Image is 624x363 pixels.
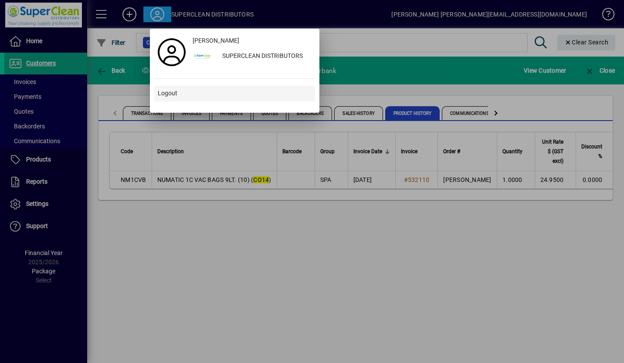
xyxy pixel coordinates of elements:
[158,89,177,98] span: Logout
[193,36,239,45] span: [PERSON_NAME]
[189,49,315,64] button: SUPERCLEAN DISTRIBUTORS
[189,33,315,49] a: [PERSON_NAME]
[154,86,315,101] button: Logout
[154,44,189,60] a: Profile
[215,49,315,64] div: SUPERCLEAN DISTRIBUTORS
